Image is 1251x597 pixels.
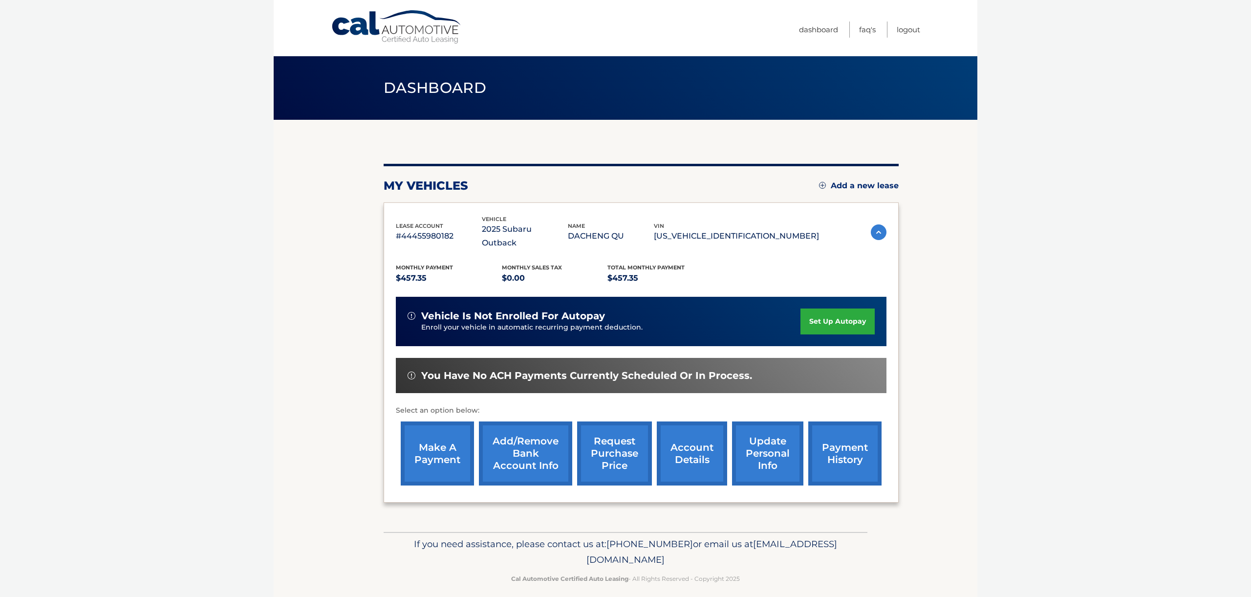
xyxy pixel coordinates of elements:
p: $457.35 [607,271,713,285]
span: Dashboard [384,79,486,97]
a: set up autopay [800,309,875,334]
p: [US_VEHICLE_IDENTIFICATION_NUMBER] [654,229,819,243]
p: - All Rights Reserved - Copyright 2025 [390,574,861,584]
p: $457.35 [396,271,502,285]
span: [PHONE_NUMBER] [606,538,693,550]
a: update personal info [732,421,803,486]
a: Add/Remove bank account info [479,421,572,486]
span: vehicle [482,216,506,222]
span: vin [654,222,664,229]
span: Total Monthly Payment [607,264,685,271]
img: accordion-active.svg [871,224,886,240]
span: Monthly Payment [396,264,453,271]
span: You have no ACH payments currently scheduled or in process. [421,370,752,382]
span: name [568,222,585,229]
p: #44455980182 [396,229,482,243]
a: make a payment [401,421,474,486]
img: alert-white.svg [408,372,415,379]
a: Add a new lease [819,181,899,191]
strong: Cal Automotive Certified Auto Leasing [511,575,628,582]
p: $0.00 [502,271,608,285]
p: DACHENG QU [568,229,654,243]
a: Logout [897,22,920,38]
a: payment history [808,421,882,486]
span: lease account [396,222,443,229]
a: Dashboard [799,22,838,38]
span: vehicle is not enrolled for autopay [421,310,605,322]
a: Cal Automotive [331,10,463,44]
a: request purchase price [577,421,652,486]
span: [EMAIL_ADDRESS][DOMAIN_NAME] [586,538,837,565]
p: Enroll your vehicle in automatic recurring payment deduction. [421,322,800,333]
p: 2025 Subaru Outback [482,222,568,250]
img: add.svg [819,182,826,189]
h2: my vehicles [384,178,468,193]
img: alert-white.svg [408,312,415,320]
a: FAQ's [859,22,876,38]
span: Monthly sales Tax [502,264,562,271]
p: If you need assistance, please contact us at: or email us at [390,536,861,568]
p: Select an option below: [396,405,886,417]
a: account details [657,421,727,486]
